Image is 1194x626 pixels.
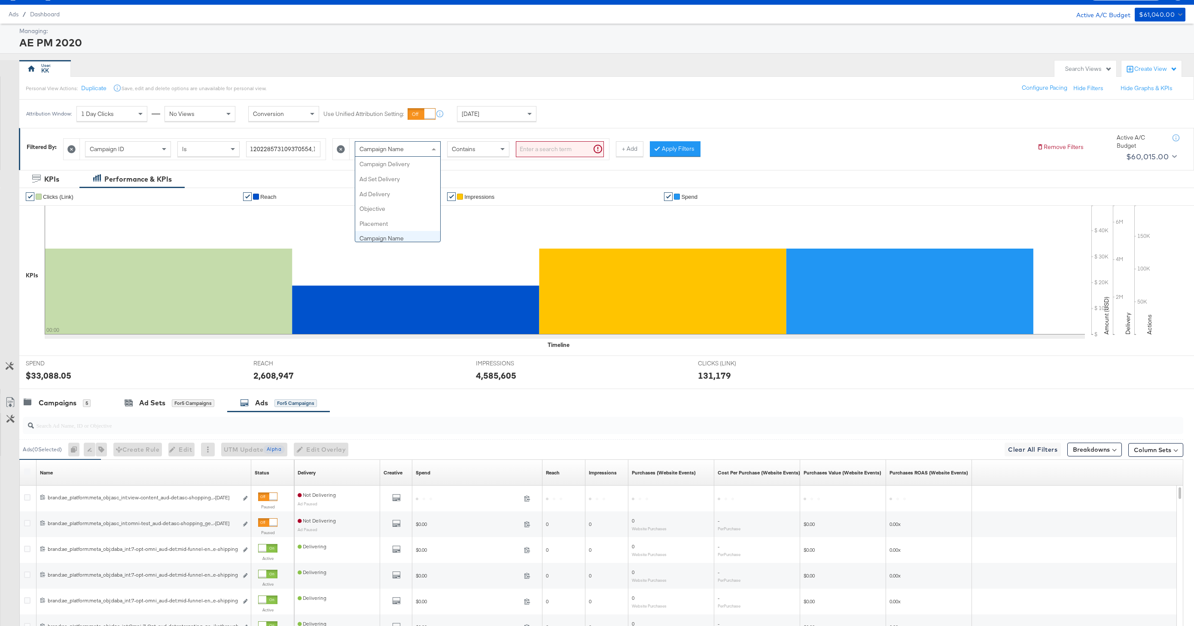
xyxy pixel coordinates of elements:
span: $0.00 [416,547,521,553]
span: Not Delivering [298,517,336,524]
button: + Add [616,141,643,157]
span: 0 [589,572,591,579]
div: Name [40,469,53,476]
div: 4,585,605 [476,369,516,382]
span: 0 [546,572,548,579]
div: Ads ( 0 Selected) [23,446,62,453]
span: 0 [632,595,634,601]
span: Spend [681,194,698,200]
span: [DATE] [462,110,479,118]
div: Reach [546,469,560,476]
span: 0 [632,517,634,524]
span: / [18,11,30,18]
div: Purchases Value (Website Events) [804,469,881,476]
span: 0.00x [889,521,901,527]
span: - [718,543,719,550]
sub: Website Purchases [632,577,667,583]
span: Impressions [464,194,494,200]
div: KPIs [26,271,38,280]
div: 131,179 [698,369,731,382]
a: The average cost for each purchase tracked by your Custom Audience pixel on your website after pe... [718,469,800,476]
span: 0.00x [889,572,901,579]
span: Reach [260,194,277,200]
a: The total value of the purchase actions tracked by your Custom Audience pixel on your website aft... [804,469,881,476]
span: - [718,595,719,601]
button: Clear All Filters [1005,443,1061,456]
input: Search Ad Name, ID or Objective [34,413,1074,430]
span: 0 [632,543,634,550]
a: Dashboard [30,11,60,18]
span: 0 [589,547,591,553]
div: Managing: [19,27,1183,35]
div: brand:ae_platform:meta_obj:asc_int:view-content_aud-det:asc-shopping...-[DATE] [48,494,238,501]
sub: Ad Paused [298,527,317,532]
div: brand:ae_platform:meta_obj:daba_int:7-opt-omni_aud-det:mid-funnel-en...e-shipping [48,571,238,578]
span: 0.00x [889,598,901,605]
span: - [718,517,719,524]
div: 0 [68,443,84,456]
div: $60,015.00 [1126,150,1169,163]
label: Use Unified Attribution Setting: [323,110,404,118]
div: brand:ae_platform:meta_obj:daba_int:7-opt-omni_aud-det:mid-funnel-en...e-shipping [48,546,238,553]
sub: Per Purchase [718,577,740,583]
span: $0.00 [804,521,815,527]
div: Status [255,469,269,476]
span: $0.00 [804,547,815,553]
span: $0.00 [804,572,815,579]
div: Active A/C Budget [1067,8,1130,21]
div: Filtered By: [27,143,57,151]
span: $0.00 [416,521,521,527]
label: Paused [258,530,277,535]
span: $0.00 [416,598,521,605]
button: Breakdowns [1067,443,1122,456]
div: Personal View Actions: [26,85,78,92]
div: Ad Delivery [355,187,440,202]
span: No Views [169,110,195,118]
sub: Website Purchases [632,603,667,608]
div: Timeline [548,341,570,349]
span: $0.00 [804,598,815,605]
div: Ad Set Delivery [355,172,440,187]
a: Reflects the ability of your Ad to achieve delivery. [298,469,316,476]
div: Purchases ROAS (Website Events) [889,469,968,476]
span: IMPRESSIONS [476,359,540,368]
div: $33,088.05 [26,369,71,382]
div: Campaign Delivery [355,157,440,172]
button: $60,015.00 [1123,150,1179,164]
span: Campaign ID [90,145,124,153]
div: Creative [384,469,402,476]
span: REACH [253,359,318,368]
div: Attribution Window: [26,111,72,117]
div: Cost Per Purchase (Website Events) [718,469,800,476]
sub: Website Purchases [632,526,667,531]
a: The number of times a purchase was made tracked by your Custom Audience pixel on your website aft... [632,469,696,476]
a: The total amount spent to date. [416,469,430,476]
a: The number of times your ad was served. On mobile apps an ad is counted as served the first time ... [589,469,617,476]
a: The total value of the purchase actions divided by spend tracked by your Custom Audience pixel on... [889,469,968,476]
div: $61,040.00 [1139,9,1175,20]
text: Actions [1145,314,1153,334]
div: 2,608,947 [253,369,294,382]
div: Campaign Name [355,231,440,246]
span: Delivering [298,595,326,601]
div: Impressions [589,469,617,476]
a: ✔ [664,192,673,201]
div: Spend [416,469,430,476]
a: ✔ [243,192,252,201]
button: Hide Filters [1073,84,1103,92]
span: Not Delivering [298,492,336,498]
div: Active A/C Budget [1117,134,1164,149]
div: Create View [1134,65,1177,73]
span: 0 [589,521,591,527]
div: brand:ae_platform:meta_obj:asc_int:omni-test_aud-det:asc-shopping_ge...-[DATE] [48,520,238,527]
span: 0 [632,569,634,575]
div: Ad Sets [139,398,165,408]
span: Contains [452,145,475,153]
div: KPIs [44,174,59,184]
span: Is [182,145,187,153]
span: - [718,569,719,575]
input: Enter a search term [516,141,604,157]
span: CLICKS (LINK) [698,359,762,368]
button: Remove Filters [1037,143,1084,151]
